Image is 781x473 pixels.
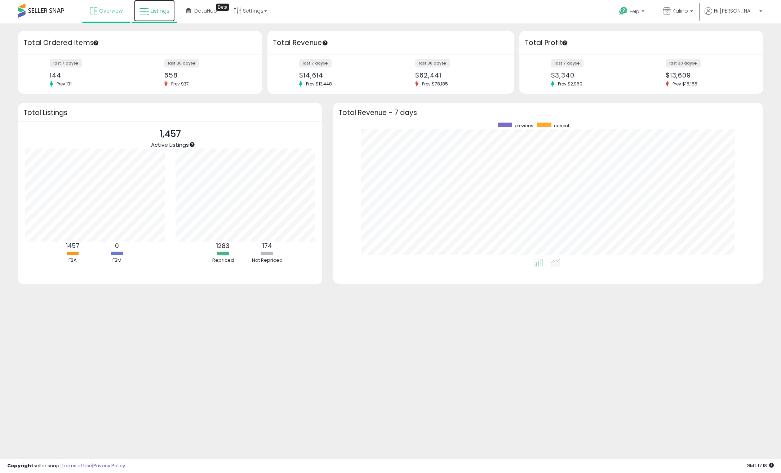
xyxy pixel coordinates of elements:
[262,242,272,250] b: 174
[554,81,586,87] span: Prev: $2,960
[551,71,636,79] div: $3,340
[66,242,79,250] b: 1457
[99,7,123,14] span: Overview
[50,59,82,67] label: last 7 days
[299,71,385,79] div: $14,614
[669,81,701,87] span: Prev: $15,155
[562,40,568,46] div: Tooltip anchor
[93,40,99,46] div: Tooltip anchor
[164,59,199,67] label: last 30 days
[151,127,189,141] p: 1,457
[151,7,169,14] span: Listings
[115,242,119,250] b: 0
[194,7,217,14] span: DataHub
[525,38,758,48] h3: Total Profit
[338,110,758,115] h3: Total Revenue - 7 days
[322,40,328,46] div: Tooltip anchor
[630,8,639,14] span: Help
[415,71,501,79] div: $62,441
[705,7,762,23] a: Hi [PERSON_NAME]
[714,7,757,14] span: Hi [PERSON_NAME]
[273,38,509,48] h3: Total Revenue
[302,81,336,87] span: Prev: $13,448
[216,4,229,11] div: Tooltip anchor
[613,1,652,23] a: Help
[51,257,94,264] div: FBA
[246,257,289,264] div: Not Repriced
[619,6,628,16] i: Get Help
[415,59,450,67] label: last 30 days
[551,59,583,67] label: last 7 days
[216,242,230,250] b: 1283
[23,110,317,115] h3: Total Listings
[53,81,75,87] span: Prev: 131
[201,257,245,264] div: Repriced
[168,81,192,87] span: Prev: 937
[666,71,750,79] div: $13,609
[164,71,249,79] div: 658
[50,71,134,79] div: 144
[673,7,688,14] span: Kalino
[666,59,701,67] label: last 30 days
[96,257,139,264] div: FBM
[299,59,332,67] label: last 7 days
[23,38,257,48] h3: Total Ordered Items
[418,81,452,87] span: Prev: $78,185
[151,141,189,149] span: Active Listings
[554,123,569,129] span: current
[189,141,195,148] div: Tooltip anchor
[515,123,533,129] span: previous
